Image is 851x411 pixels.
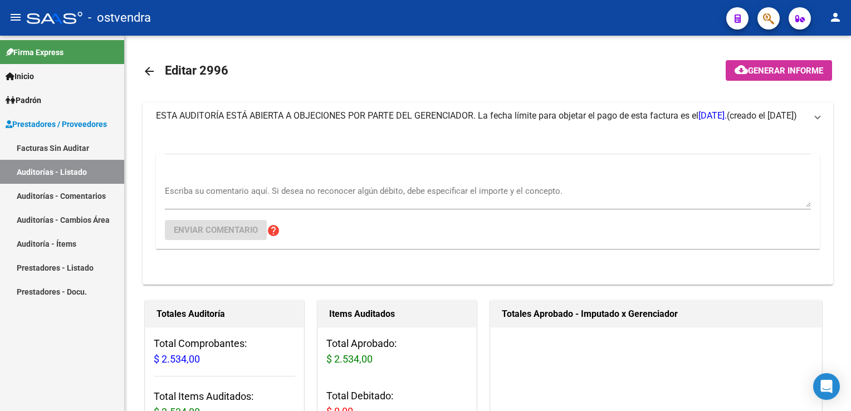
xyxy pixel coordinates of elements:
[726,60,832,81] button: Generar informe
[748,66,823,76] span: Generar informe
[143,65,156,78] mat-icon: arrow_back
[143,129,833,285] div: ESTA AUDITORÍA ESTÁ ABIERTA A OBJECIONES POR PARTE DEL GERENCIADOR. La fecha límite para objetar ...
[267,224,280,237] mat-icon: help
[6,94,41,106] span: Padrón
[698,110,727,121] span: [DATE].
[9,11,22,24] mat-icon: menu
[165,220,267,240] button: Enviar comentario
[154,336,295,367] h3: Total Comprobantes:
[329,305,465,323] h1: Items Auditados
[727,110,797,122] span: (creado el [DATE])
[156,110,727,121] span: ESTA AUDITORÍA ESTÁ ABIERTA A OBJECIONES POR PARTE DEL GERENCIADOR. La fecha límite para objetar ...
[88,6,151,30] span: - ostvendra
[829,11,842,24] mat-icon: person
[174,225,258,235] span: Enviar comentario
[813,373,840,400] div: Open Intercom Messenger
[502,305,810,323] h1: Totales Aprobado - Imputado x Gerenciador
[735,63,748,76] mat-icon: cloud_download
[326,353,373,365] span: $ 2.534,00
[154,353,200,365] span: $ 2.534,00
[156,305,292,323] h1: Totales Auditoría
[6,70,34,82] span: Inicio
[6,118,107,130] span: Prestadores / Proveedores
[6,46,63,58] span: Firma Express
[326,336,468,367] h3: Total Aprobado:
[165,63,228,77] span: Editar 2996
[143,102,833,129] mat-expansion-panel-header: ESTA AUDITORÍA ESTÁ ABIERTA A OBJECIONES POR PARTE DEL GERENCIADOR. La fecha límite para objetar ...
